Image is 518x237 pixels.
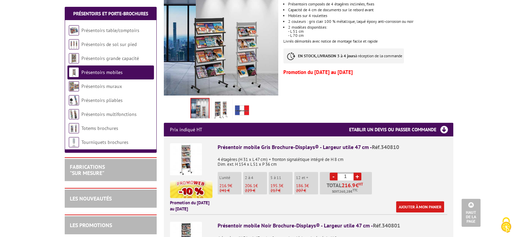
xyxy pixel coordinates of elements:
[69,67,79,77] img: Présentoirs mobiles
[69,81,79,91] img: Présentoirs muraux
[283,48,404,63] p: à réception de la commande
[298,53,355,58] strong: EN STOCK, LIVRAISON 3 à 4 jours
[69,137,79,147] img: Tourniquets brochures
[218,143,447,151] div: Présentoir mobile Gris Brochure-Displays® - Largeur utile 47 cm -
[288,33,453,38] div: - L 70 cm
[349,123,453,136] h3: Etablir un devis ou passer commande
[288,29,453,33] div: - L 51 cm
[191,99,209,120] img: presentoir_mobile_gris_brochure_displays_47_66cm_340810_340801_341210_341201_.jpg
[170,143,202,175] img: Présentoir mobile Gris Brochure-Displays® - Largeur utile 47 cm
[245,175,267,180] p: 2 à 4
[81,83,122,89] a: Présentoirs muraux
[498,217,515,234] img: Cookies (fenêtre modale)
[219,183,241,188] p: €
[296,183,307,189] span: 186.3
[356,182,359,188] span: €
[170,200,213,212] p: Promotion du [DATE] au [DATE]
[245,183,255,189] span: 206.1
[170,123,202,136] p: Prix indiqué HT
[81,125,118,131] a: Totems brochures
[70,163,105,176] a: FABRICATIONS"Sur Mesure"
[270,183,293,188] p: €
[372,144,399,150] span: Réf.340810
[296,188,318,193] p: 207 €
[81,55,139,61] a: Présentoirs grande capacité
[396,201,444,212] a: Ajouter à mon panier
[218,152,447,167] p: 4 étagères (H 31 x L 47 cm) + fronton signalétique intégré de H 8 cm Dim. ext. H 154 x L 51 x P 3...
[81,97,123,103] a: Présentoirs pliables
[330,173,338,180] a: -
[81,111,137,117] a: Présentoirs multifonctions
[69,53,79,63] img: Présentoirs grande capacité
[81,69,123,75] a: Présentoirs mobiles
[245,188,267,193] p: 229 €
[219,183,230,189] span: 216.9
[234,99,250,120] img: edimeta_produit_fabrique_en_france.jpg
[296,175,318,180] p: 12 et +
[461,199,481,227] a: Haut de la page
[342,182,356,188] span: 216.9
[213,99,229,120] img: etageres_bibliotheques_340810.jpg
[170,180,213,198] img: promotion
[270,175,293,180] p: 5 à 11
[339,189,350,194] span: 260,28
[81,139,128,145] a: Tourniquets brochures
[332,189,358,194] span: Soit €
[270,188,293,193] p: 217 €
[81,27,139,33] a: Présentoirs table/comptoirs
[69,95,79,105] img: Présentoirs pliables
[69,123,79,133] img: Totems brochures
[373,222,400,229] span: Réf.340801
[81,41,137,47] a: Présentoirs de sol sur pied
[494,214,518,237] button: Cookies (fenêtre modale)
[270,183,281,189] span: 195.3
[69,25,79,35] img: Présentoirs table/comptoirs
[296,183,318,188] p: €
[70,222,112,228] a: LES PROMOTIONS
[288,25,453,38] li: 2 modèles disponibles:
[219,175,241,180] p: L'unité
[288,2,453,6] li: Présentoirs composés de 4 étagères inclinées, fixes
[73,11,148,17] a: Présentoirs et Porte-brochures
[245,183,267,188] p: €
[283,70,453,74] p: Promotion du [DATE] au [DATE]
[70,195,112,202] a: LES NOUVEAUTÉS
[288,14,453,18] li: Mobiles sur 4 roulettes
[218,222,447,229] div: Présentoir mobile Noir Brochure-Displays® - Largeur utile 47 cm -
[288,19,453,24] div: 2 couleurs : gris clair 100 % métallique, laqué époxy anti-corrosion ou noir
[352,188,358,192] sup: TTC
[359,182,363,187] sup: HT
[288,8,453,12] li: Capacité de 4 cm de documents sur le rebord avant
[69,109,79,119] img: Présentoirs multifonctions
[354,173,361,180] a: +
[69,39,79,49] img: Présentoirs de sol sur pied
[321,182,372,194] p: Total
[219,188,241,193] p: 241 €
